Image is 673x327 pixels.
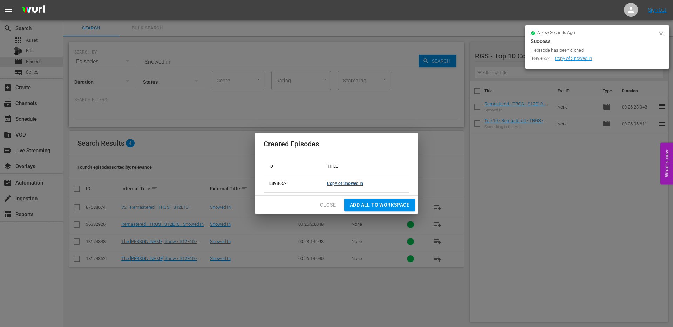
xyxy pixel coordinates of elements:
[321,158,409,175] th: TITLE
[531,47,657,54] div: 1 episode has been cloned
[327,181,363,186] a: Copy of Snowed In
[264,158,321,175] th: ID
[531,54,553,63] td: 88986521
[314,199,341,211] button: Close
[648,7,666,13] a: Sign Out
[537,30,575,36] span: a few seconds ago
[344,199,415,211] button: Add all to Workspace
[320,201,336,209] span: Close
[264,175,321,192] td: 88986521
[264,138,409,149] h2: Created Episodes
[4,6,13,14] span: menu
[17,2,50,18] img: ans4CAIJ8jUAAAAAAAAAAAAAAAAAAAAAAAAgQb4GAAAAAAAAAAAAAAAAAAAAAAAAJMjXAAAAAAAAAAAAAAAAAAAAAAAAgAT5G...
[555,56,592,61] a: Copy of Snowed In
[350,201,409,209] span: Add all to Workspace
[660,143,673,185] button: Open Feedback Widget
[531,37,664,46] div: Success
